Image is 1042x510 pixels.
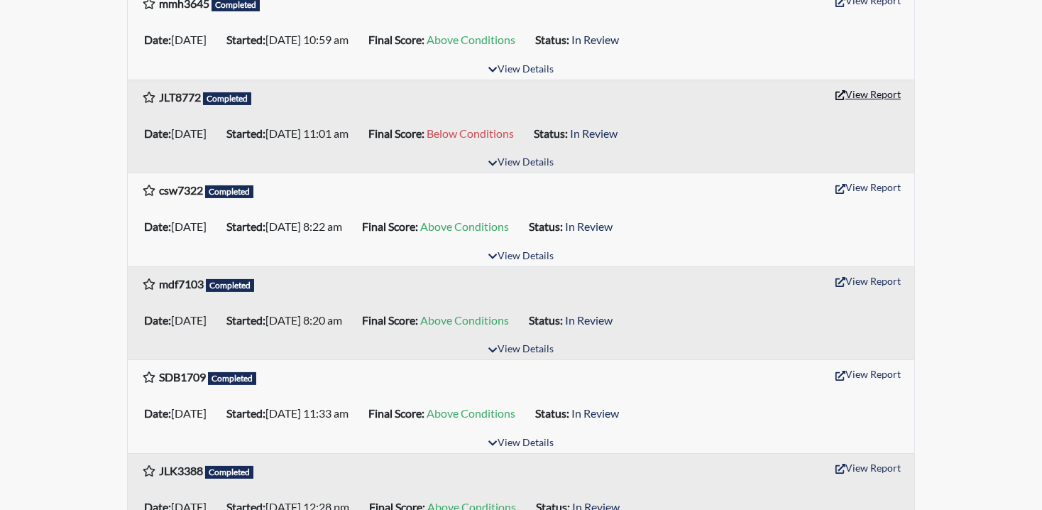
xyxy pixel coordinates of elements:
b: Status: [529,219,563,233]
li: [DATE] [138,122,221,145]
span: Completed [205,466,253,479]
span: Completed [205,185,253,198]
b: Started: [226,219,265,233]
span: Above Conditions [420,219,509,233]
b: Started: [226,406,265,420]
button: View Report [829,83,907,105]
span: Above Conditions [420,313,509,327]
button: View Report [829,457,907,479]
li: [DATE] 8:22 am [221,215,356,238]
b: JLK3388 [159,464,203,477]
span: Above Conditions [427,406,515,420]
b: Started: [226,33,265,46]
b: Started: [226,126,265,140]
li: [DATE] 11:33 am [221,402,363,425]
b: Final Score: [368,33,424,46]
b: Started: [226,313,265,327]
b: SDB1709 [159,370,206,384]
b: Date: [144,406,171,420]
button: View Report [829,363,907,385]
li: [DATE] [138,309,221,332]
span: In Review [570,126,618,140]
button: View Details [482,340,559,359]
b: mdf7103 [159,277,204,291]
span: Above Conditions [427,33,515,46]
button: View Details [482,60,559,80]
button: View Report [829,270,907,292]
li: [DATE] 10:59 am [221,28,363,51]
b: Final Score: [368,126,424,140]
li: [DATE] [138,402,221,425]
li: [DATE] 8:20 am [221,309,356,332]
b: Status: [534,126,568,140]
b: Date: [144,313,171,327]
b: Date: [144,219,171,233]
button: View Details [482,153,559,173]
span: In Review [571,33,619,46]
button: View Details [482,434,559,453]
button: View Details [482,247,559,266]
b: Status: [535,33,569,46]
span: Completed [206,279,254,292]
span: In Review [565,313,613,327]
li: [DATE] [138,28,221,51]
b: JLT8772 [159,90,201,104]
b: Status: [529,313,563,327]
b: Date: [144,126,171,140]
button: View Report [829,176,907,198]
b: Final Score: [362,219,418,233]
b: Date: [144,33,171,46]
span: In Review [565,219,613,233]
span: In Review [571,406,619,420]
b: Status: [535,406,569,420]
li: [DATE] 11:01 am [221,122,363,145]
li: [DATE] [138,215,221,238]
b: csw7322 [159,183,203,197]
span: Below Conditions [427,126,514,140]
b: Final Score: [368,406,424,420]
b: Final Score: [362,313,418,327]
span: Completed [203,92,251,105]
span: Completed [208,372,256,385]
